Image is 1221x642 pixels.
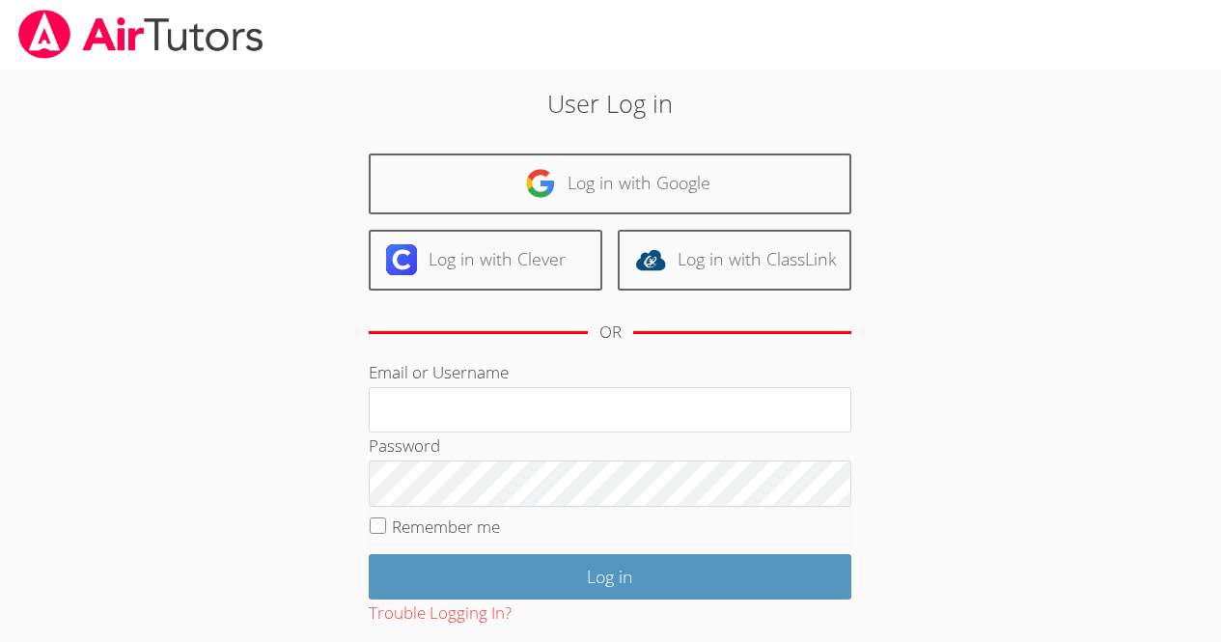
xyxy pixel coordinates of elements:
div: OR [599,319,622,347]
input: Log in [369,554,851,600]
label: Password [369,434,440,457]
a: Log in with Google [369,154,851,214]
button: Trouble Logging In? [369,600,512,628]
label: Remember me [392,516,500,538]
img: clever-logo-6eab21bc6e7a338710f1a6ff85c0baf02591cd810cc4098c63d3a4b26e2feb20.svg [386,244,417,275]
img: google-logo-50288ca7cdecda66e5e0955fdab243c47b7ad437acaf1139b6f446037453330a.svg [525,168,556,199]
label: Email or Username [369,361,509,383]
img: classlink-logo-d6bb404cc1216ec64c9a2012d9dc4662098be43eaf13dc465df04b49fa7ab582.svg [635,244,666,275]
a: Log in with Clever [369,230,602,291]
img: airtutors_banner-c4298cdbf04f3fff15de1276eac7730deb9818008684d7c2e4769d2f7ddbe033.png [16,10,265,59]
h2: User Log in [281,85,940,122]
a: Log in with ClassLink [618,230,851,291]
